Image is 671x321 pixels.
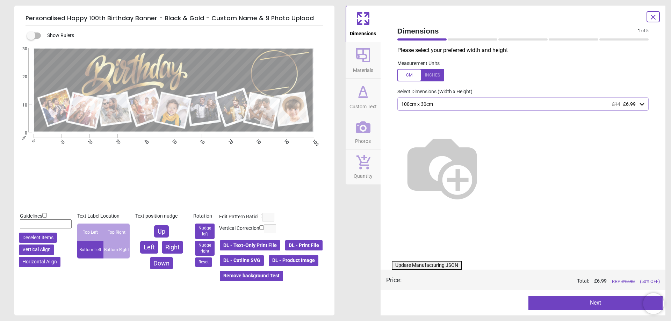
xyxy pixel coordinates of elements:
span: Guidelines [20,213,42,219]
button: Custom Text [346,79,381,115]
span: Photos [355,134,371,145]
span: Dimensions [397,26,638,36]
div: Rotation [193,213,216,220]
button: Up [154,225,169,238]
span: £ 13.98 [621,279,635,284]
button: Materials [346,42,381,79]
div: Top Left [77,224,103,241]
span: Dimensions [350,27,376,37]
div: Top Right [103,224,130,241]
img: Helper for size comparison [397,122,487,211]
button: Update Manufacturing JSON [392,261,462,270]
button: Photos [346,115,381,149]
span: Materials [353,64,373,74]
span: 20 [14,74,27,80]
button: Vertical Align [19,245,54,255]
span: (50% OFF) [640,278,660,285]
span: £6.99 [623,101,636,107]
span: Custom Text [349,100,377,110]
div: Price : [386,276,402,284]
button: DL - Text-Only Print File [219,240,281,251]
span: £ [594,278,607,285]
span: RRP [612,278,635,285]
button: DL - Print File [284,240,323,251]
span: 0 [14,130,27,136]
button: DL - Product Image [268,255,319,267]
span: Quantity [354,169,373,180]
div: Bottom Right [103,241,130,258]
button: Nudge left [195,224,215,239]
button: Right [162,241,183,253]
div: Text position nudge [135,213,188,220]
span: 10 [14,102,27,108]
div: Bottom Left [77,241,103,258]
label: Measurement Units [397,60,440,67]
button: Dimensions [346,6,381,42]
iframe: Brevo live chat [643,293,664,314]
button: Deselect items [19,233,57,243]
span: £14 [612,101,620,107]
label: Vertical Correction [219,225,259,232]
button: Left [140,241,158,253]
label: Edit Pattern Ratio [219,213,258,220]
div: Total: [412,278,660,285]
button: Quantity [346,149,381,184]
span: 6.99 [597,278,607,284]
span: 30 [14,46,27,52]
button: Remove background Test [219,270,284,282]
p: Please select your preferred width and height [397,46,655,54]
label: Select Dimensions (Width x Height) [392,88,472,95]
span: 1 of 5 [638,28,649,34]
button: DL - Cutline SVG [219,255,265,267]
h5: Personalised Happy 100th Birthday Banner - Black & Gold - Custom Name & 9 Photo Upload [26,11,323,26]
button: Next [528,296,663,310]
button: Nudge right [195,241,215,256]
button: Down [150,257,173,269]
button: Reset [195,257,212,267]
div: Text Label Location [77,213,130,220]
div: 100cm x 30cm [401,101,639,107]
div: Show Rulers [31,31,334,40]
button: Horizontal Align [19,257,60,267]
